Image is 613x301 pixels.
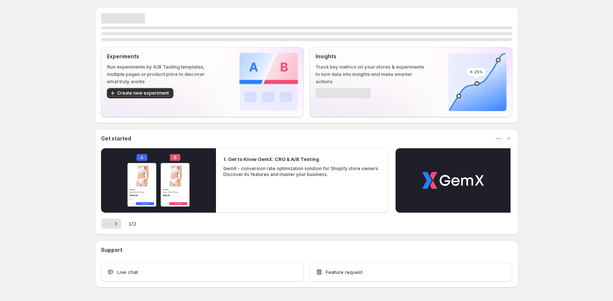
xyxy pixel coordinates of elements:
[396,148,511,213] button: Play video
[107,53,216,60] p: Experiments
[117,268,138,276] span: Live chat
[129,220,136,227] span: 1 / 2
[117,90,169,96] span: Create new experiment
[239,53,298,111] img: Experiments
[107,63,216,85] p: Run experiments by A/B Testing templates, multiple pages or product price to discover what truly ...
[101,135,131,142] h3: Get started
[326,268,363,276] span: Feature request
[107,88,173,98] button: Create new experiment
[101,246,122,254] h3: Support
[448,53,506,111] img: Insights
[101,219,121,229] nav: Pagination
[315,53,425,60] p: Insights
[315,63,425,85] p: Track key metrics on your stores & experiments to turn data into insights and make smarter actions
[223,166,381,177] p: GemX - conversion rate optimization solution for Shopify store owners. Discover its features and ...
[101,148,216,213] button: Play video
[111,219,121,229] button: Next
[223,155,319,163] h2: 1. Get to Know GemX: CRO & A/B Testing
